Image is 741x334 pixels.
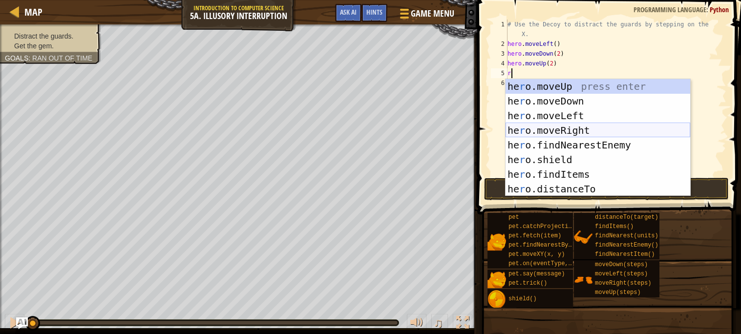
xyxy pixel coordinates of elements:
div: 4 [491,59,508,68]
span: pet.findNearestByType(type) [508,242,603,249]
span: pet.fetch(item) [508,232,561,239]
img: portrait.png [574,271,593,289]
li: Get the gem. [5,41,94,51]
span: pet [508,214,519,221]
button: Ctrl + P: Pause [5,314,24,334]
div: 1 [491,20,508,39]
div: 6 [491,78,508,88]
span: ♫ [433,315,443,330]
button: Game Menu [392,4,460,27]
span: Hints [366,7,382,17]
span: moveLeft(steps) [595,271,648,277]
span: moveRight(steps) [595,280,651,287]
span: Distract the guards. [14,32,73,40]
button: Toggle fullscreen [453,314,472,334]
span: findNearestEnemy() [595,242,658,249]
span: moveDown(steps) [595,261,648,268]
span: Programming language [634,5,706,14]
img: portrait.png [574,228,593,247]
span: pet.on(eventType, handler) [508,260,600,267]
span: pet.moveXY(x, y) [508,251,565,258]
button: Ask AI [335,4,361,22]
span: findItems() [595,223,634,230]
span: : [706,5,710,14]
span: Game Menu [411,7,454,20]
span: pet.catchProjectile(arrow) [508,223,600,230]
div: 5 [491,68,508,78]
span: pet.say(message) [508,271,565,277]
span: moveUp(steps) [595,289,641,296]
a: Map [20,5,42,19]
span: pet.trick() [508,280,547,287]
span: Python [710,5,729,14]
span: Goals [5,54,28,62]
span: Ask AI [340,7,357,17]
li: Distract the guards. [5,31,94,41]
span: findNearestItem() [595,251,655,258]
button: Adjust volume [407,314,426,334]
div: 3 [491,49,508,59]
img: portrait.png [487,290,506,309]
span: distanceTo(target) [595,214,658,221]
span: findNearest(units) [595,232,658,239]
span: Get the gem. [14,42,54,50]
img: portrait.png [487,232,506,251]
span: : [28,54,32,62]
button: ♫ [431,314,448,334]
span: Map [24,5,42,19]
div: 2 [491,39,508,49]
span: Ran out of time [32,54,92,62]
img: portrait.png [487,271,506,289]
span: shield() [508,295,537,302]
button: Run [484,178,729,200]
button: Ask AI [16,317,28,329]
